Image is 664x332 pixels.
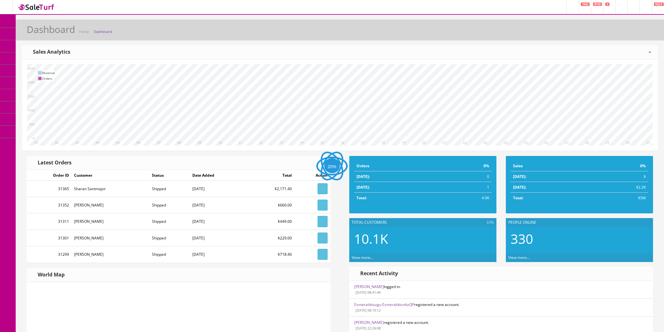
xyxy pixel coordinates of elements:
td: [PERSON_NAME] [72,213,149,230]
strong: Total: [513,195,523,201]
td: Shipped [149,230,190,246]
a: View more... [352,255,373,260]
td: Status [149,170,190,181]
a: Home [79,29,89,34]
td: Shipped [149,213,190,230]
small: [DATE] 22:26:08 [354,326,381,330]
td: 0% [586,161,648,171]
small: [DATE] 08:41:44 [354,290,381,295]
td: [PERSON_NAME] [72,246,149,262]
td: 31352 [27,197,72,213]
td: [PERSON_NAME] [72,230,149,246]
td: Orders [354,161,436,171]
small: [DATE] 08:10:12 [354,308,381,313]
a: [PERSON_NAME] [354,284,384,289]
td: Customer [72,170,149,181]
div: People Online [506,218,653,227]
a: View [318,216,328,227]
td: [PERSON_NAME] [72,197,149,213]
a: View [318,200,328,211]
td: $ [586,171,648,182]
td: 31299 [27,246,72,262]
td: 31365 [27,181,72,197]
td: 1 [436,182,492,193]
a: View [318,183,328,194]
h3: World Map [33,272,65,278]
h2: 10.1K [354,232,492,246]
td: $5M [586,193,648,203]
h3: Recent Activity [356,271,398,276]
strong: [DATE]: [513,185,526,190]
td: Order ID [27,170,72,181]
strong: [DATE]: [356,185,370,190]
span: 1943 [581,3,590,6]
td: $2.2K [586,182,648,193]
td: 31311 [27,213,72,230]
a: View [318,233,328,244]
td: 4.9K [436,193,492,203]
td: Shipped [149,181,190,197]
td: Action [294,170,330,181]
a: View [318,249,328,260]
span: 33% [485,220,494,225]
td: $449.00 [247,213,294,230]
span: HELP [654,3,664,6]
h2: 330 [511,232,648,246]
td: [DATE] [190,197,247,213]
td: Shipped [149,246,190,262]
div: Total Customers [349,218,496,227]
td: $660.00 [247,197,294,213]
td: $229.00 [247,230,294,246]
td: $718.40 [247,246,294,262]
td: Revenue [42,70,55,76]
td: Shipped [149,197,190,213]
td: [DATE] [190,213,247,230]
td: Sales [511,161,586,171]
span: 8725 [593,3,602,6]
td: 0 [436,171,492,182]
td: $2,171.40 [247,181,294,197]
a: View more... [508,255,530,260]
li: registered a new account. [350,298,653,317]
strong: [DATE]: [356,174,370,179]
a: Dashboard [94,29,112,34]
td: 0% [436,161,492,171]
li: logged in. [350,281,653,299]
a: [PERSON_NAME] [354,320,384,325]
td: Sharan Santmajor [72,181,149,197]
h3: Latest Orders [33,160,72,166]
h3: Sales Analytics [29,49,70,55]
td: [DATE] [190,246,247,262]
h1: Dashboard [27,24,75,35]
td: [DATE] [190,230,247,246]
a: Esmeraldoszgu EsmeraldosnbzQP [354,302,414,307]
img: SaleTurf [18,3,55,11]
span: 3 [605,3,609,6]
td: [DATE] [190,181,247,197]
td: 31301 [27,230,72,246]
strong: [DATE]: [513,174,526,179]
td: Total [247,170,294,181]
td: Orders [42,76,55,81]
td: Date Added [190,170,247,181]
strong: Total: [356,195,367,201]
